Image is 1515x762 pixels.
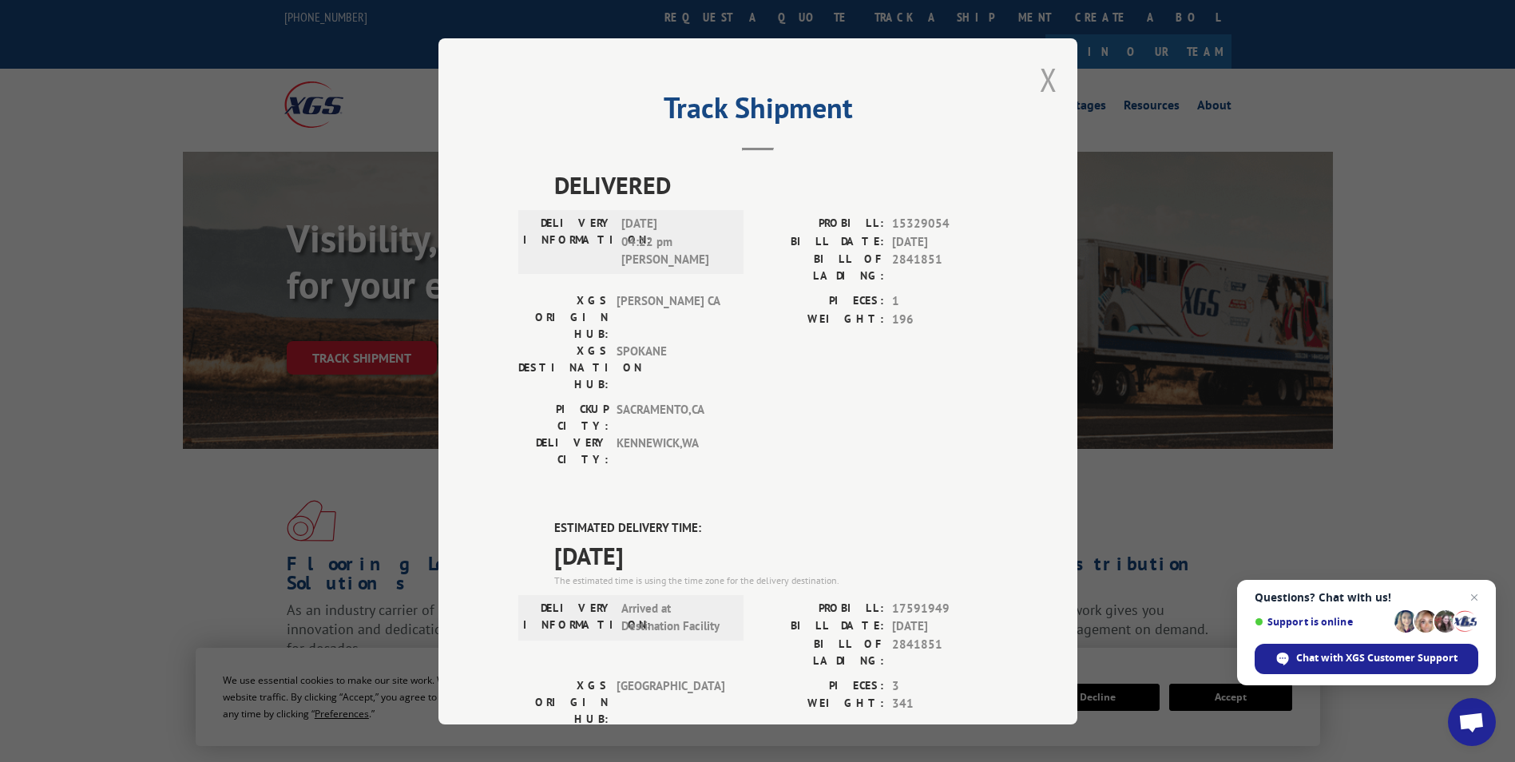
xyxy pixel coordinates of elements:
span: [DATE] [892,617,997,636]
label: XGS ORIGIN HUB: [518,677,609,727]
h2: Track Shipment [518,97,997,127]
label: ESTIMATED DELIVERY TIME: [554,519,997,538]
span: 2841851 [892,251,997,284]
span: 341 [892,695,997,713]
span: 196 [892,310,997,328]
span: Chat with XGS Customer Support [1296,651,1457,665]
label: BILL OF LADING: [758,635,884,669]
label: BILL DATE: [758,232,884,251]
label: PIECES: [758,677,884,695]
label: WEIGHT: [758,310,884,328]
span: Arrived at Destination Facility [621,599,729,635]
label: DELIVERY INFORMATION: [523,599,613,635]
span: Questions? Chat with us! [1255,591,1478,604]
label: PICKUP CITY: [518,401,609,435]
span: 3 [892,677,997,695]
label: PROBILL: [758,215,884,233]
span: 2841851 [892,635,997,669]
span: [DATE] [554,537,997,573]
span: SPOKANE [617,343,724,393]
div: Open chat [1448,698,1496,746]
span: [PERSON_NAME] CA [617,292,724,343]
label: PIECES: [758,292,884,311]
span: 17591949 [892,599,997,617]
label: XGS ORIGIN HUB: [518,292,609,343]
span: [DATE] 04:22 pm [PERSON_NAME] [621,215,729,269]
span: SACRAMENTO , CA [617,401,724,435]
label: DELIVERY CITY: [518,435,609,468]
label: PROBILL: [758,599,884,617]
span: Close chat [1465,588,1484,607]
label: BILL DATE: [758,617,884,636]
label: DELIVERY INFORMATION: [523,215,613,269]
span: 1 [892,292,997,311]
label: BILL OF LADING: [758,251,884,284]
span: KENNEWICK , WA [617,435,724,468]
span: [GEOGRAPHIC_DATA] [617,677,724,727]
div: Chat with XGS Customer Support [1255,644,1478,674]
span: 15329054 [892,215,997,233]
span: Support is online [1255,616,1389,628]
span: DELIVERED [554,167,997,203]
div: The estimated time is using the time zone for the delivery destination. [554,573,997,587]
button: Close modal [1040,58,1057,101]
span: [DATE] [892,232,997,251]
label: WEIGHT: [758,695,884,713]
label: XGS DESTINATION HUB: [518,343,609,393]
